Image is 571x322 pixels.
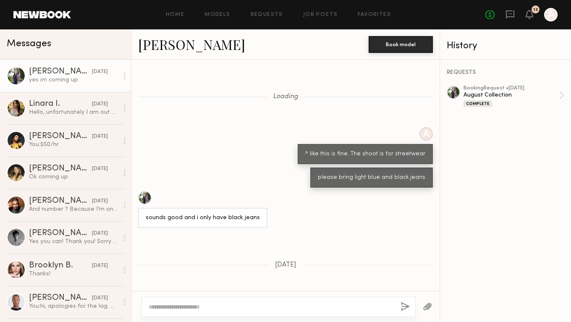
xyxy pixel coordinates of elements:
[29,108,118,116] div: Hello, unfortunately I am out of country. I will be back [DATE]. I am open for work with you
[305,149,425,159] div: ^ like this is fine. The shoot is for streetwear
[92,133,108,141] div: [DATE]
[29,68,92,76] div: [PERSON_NAME]
[464,86,559,91] div: booking Request • [DATE]
[251,12,283,18] a: Requests
[92,165,108,173] div: [DATE]
[92,68,108,76] div: [DATE]
[29,229,92,238] div: [PERSON_NAME]
[29,76,118,84] div: yes im coming up
[273,93,298,100] span: Loading
[92,230,108,238] div: [DATE]
[464,100,492,107] div: Complete
[92,294,108,302] div: [DATE]
[358,12,391,18] a: Favorites
[464,86,564,107] a: bookingRequest •[DATE]August CollectionComplete
[29,302,118,310] div: You: hi, apologies for the lag. We’ve decided to postpone the shoot indefinitely. I’ll reach back...
[138,35,245,53] a: [PERSON_NAME]
[533,8,538,12] div: 13
[29,100,92,108] div: Linara I.
[92,197,108,205] div: [DATE]
[447,41,564,51] div: History
[29,238,118,246] div: Yes you can! Thank you! Sorry for the late reply!
[447,70,564,76] div: REQUESTS
[29,197,92,205] div: [PERSON_NAME]
[146,213,260,223] div: sounds good and i only have black jeans
[29,165,92,173] div: [PERSON_NAME]
[369,36,433,53] button: Book model
[92,262,108,270] div: [DATE]
[318,173,425,183] div: please bring light blue and black jeans
[7,39,51,49] span: Messages
[29,262,92,270] div: Brooklyn B.
[29,173,118,181] div: Ok coming up
[29,205,118,213] div: And number ? Because I’m on the first floor right now
[29,270,118,278] div: Thanks!
[29,294,92,302] div: [PERSON_NAME]
[303,12,338,18] a: Job Posts
[369,40,433,47] a: Book model
[544,8,558,21] a: A
[29,132,92,141] div: [PERSON_NAME]
[92,100,108,108] div: [DATE]
[29,141,118,149] div: You: $50/hr
[464,91,559,99] div: August Collection
[166,12,185,18] a: Home
[275,262,296,269] span: [DATE]
[204,12,230,18] a: Models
